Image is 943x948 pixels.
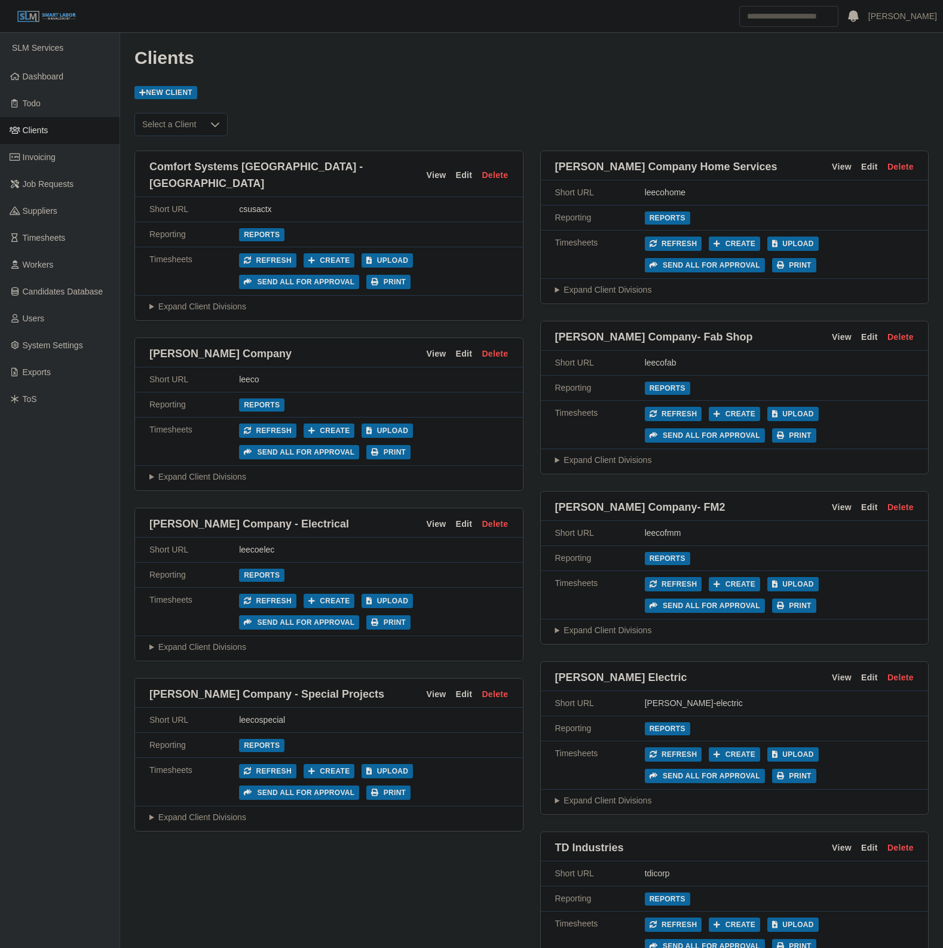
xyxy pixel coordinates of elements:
[426,518,446,530] a: View
[304,424,355,438] button: Create
[555,577,645,613] div: Timesheets
[149,373,239,386] div: Short URL
[149,228,239,241] div: Reporting
[767,747,819,762] button: Upload
[555,237,645,272] div: Timesheets
[12,43,63,53] span: SLM Services
[555,158,777,175] span: [PERSON_NAME] Company Home Services
[772,258,816,272] button: Print
[555,669,687,686] span: [PERSON_NAME] Electric
[555,892,645,905] div: Reporting
[709,407,760,421] button: Create
[772,769,816,783] button: Print
[23,125,48,135] span: Clients
[23,340,83,350] span: System Settings
[23,287,103,296] span: Candidates Database
[366,786,411,800] button: Print
[709,237,760,251] button: Create
[555,329,753,345] span: [PERSON_NAME] Company- Fab Shop
[482,688,508,701] a: Delete
[645,747,702,762] button: Refresh
[767,237,819,251] button: Upload
[149,641,509,654] summary: Expand Client Divisions
[832,842,852,854] a: View
[645,769,765,783] button: Send all for approval
[861,161,878,173] a: Edit
[304,253,355,268] button: Create
[887,331,914,343] a: Delete
[149,811,509,824] summary: Expand Client Divisions
[645,552,690,565] a: Reports
[239,228,284,241] a: Reports
[887,161,914,173] a: Delete
[555,211,645,224] div: Reporting
[555,454,914,467] summary: Expand Client Divisions
[239,398,284,412] a: Reports
[645,577,702,591] button: Refresh
[426,169,446,182] a: View
[832,161,852,173] a: View
[239,594,296,608] button: Refresh
[645,186,914,199] div: leecohome
[239,253,296,268] button: Refresh
[555,382,645,394] div: Reporting
[739,6,838,27] input: Search
[239,424,296,438] button: Refresh
[426,688,446,701] a: View
[645,211,690,225] a: Reports
[149,158,426,192] span: Comfort Systems [GEOGRAPHIC_DATA] - [GEOGRAPHIC_DATA]
[239,615,359,630] button: Send all for approval
[149,764,239,800] div: Timesheets
[362,764,413,778] button: Upload
[555,839,624,856] span: TD Industries
[149,516,349,532] span: [PERSON_NAME] Company - Electrical
[362,253,413,268] button: Upload
[887,842,914,854] a: Delete
[555,794,914,807] summary: Expand Client Divisions
[134,47,929,69] h1: Clients
[861,331,878,343] a: Edit
[456,169,473,182] a: Edit
[709,918,760,932] button: Create
[239,764,296,778] button: Refresh
[555,284,914,296] summary: Expand Client Divisions
[482,169,508,182] a: Delete
[239,275,359,289] button: Send all for approval
[709,747,760,762] button: Create
[239,544,508,556] div: leecoelec
[239,786,359,800] button: Send all for approval
[149,300,509,313] summary: Expand Client Divisions
[555,867,645,880] div: Short URL
[149,203,239,216] div: Short URL
[555,357,645,369] div: Short URL
[645,237,702,251] button: Refresh
[645,357,914,369] div: leecofab
[456,688,473,701] a: Edit
[149,739,239,751] div: Reporting
[645,722,690,735] a: Reports
[645,382,690,395] a: Reports
[23,314,45,323] span: Users
[362,424,413,438] button: Upload
[239,373,508,386] div: leeco
[366,615,411,630] button: Print
[149,471,509,483] summary: Expand Client Divisions
[149,714,239,726] div: Short URL
[239,739,284,752] a: Reports
[772,599,816,613] button: Print
[555,697,645,710] div: Short URL
[17,10,76,23] img: SLM Logo
[861,671,878,684] a: Edit
[23,367,51,377] span: Exports
[555,722,645,735] div: Reporting
[304,594,355,608] button: Create
[366,275,411,289] button: Print
[555,747,645,783] div: Timesheets
[645,407,702,421] button: Refresh
[767,407,819,421] button: Upload
[149,544,239,556] div: Short URL
[861,842,878,854] a: Edit
[832,331,852,343] a: View
[149,398,239,411] div: Reporting
[23,260,54,269] span: Workers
